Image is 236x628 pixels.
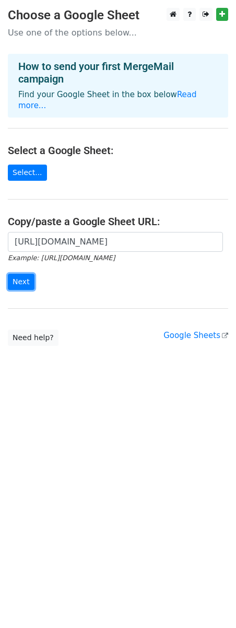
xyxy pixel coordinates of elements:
[8,27,228,38] p: Use one of the options below...
[18,89,218,111] p: Find your Google Sheet in the box below
[8,330,58,346] a: Need help?
[18,60,218,85] h4: How to send your first MergeMail campaign
[18,90,197,110] a: Read more...
[8,144,228,157] h4: Select a Google Sheet:
[8,232,223,252] input: Paste your Google Sheet URL here
[8,274,34,290] input: Next
[163,331,228,340] a: Google Sheets
[8,254,115,262] small: Example: [URL][DOMAIN_NAME]
[8,8,228,23] h3: Choose a Google Sheet
[8,215,228,228] h4: Copy/paste a Google Sheet URL:
[8,165,47,181] a: Select...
